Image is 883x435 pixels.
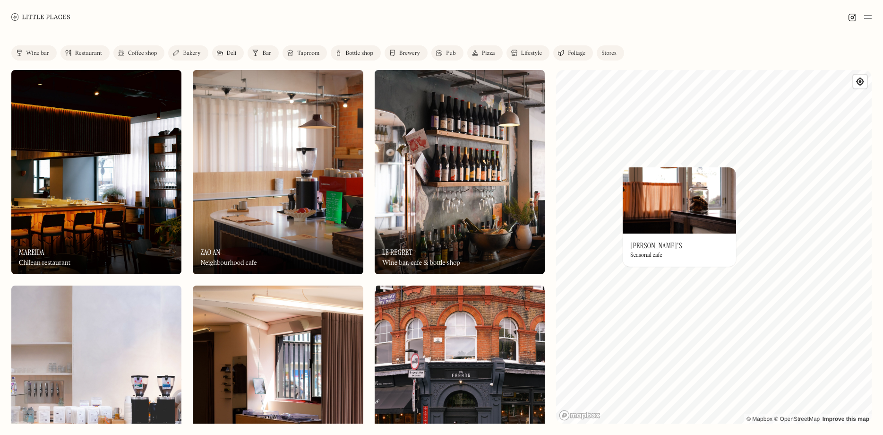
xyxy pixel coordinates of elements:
a: Mapbox [746,416,772,422]
a: Improve this map [823,416,869,422]
a: Mapbox homepage [559,410,600,421]
a: Coffee shop [113,45,164,61]
a: MareidaMareidaMareidaChilean restaurant [11,70,181,274]
a: Taproom [283,45,327,61]
div: Bakery [183,51,200,56]
a: Restaurant [60,45,110,61]
a: Bottle shop [331,45,381,61]
div: Chilean restaurant [19,259,70,267]
div: Seasonal cafe [630,252,662,259]
div: Pizza [482,51,495,56]
h3: Le Regret [382,248,412,257]
div: Coffee shop [128,51,157,56]
a: Le RegretLe RegretLe RegretWine bar, cafe & bottle shop [375,70,545,274]
div: Lifestyle [521,51,542,56]
a: Stores [597,45,624,61]
img: Le Regret [375,70,545,274]
a: Wine bar [11,45,57,61]
a: Foliage [553,45,593,61]
div: Neighbourhood cafe [200,259,257,267]
canvas: Map [556,70,872,424]
h3: Zao An [200,248,220,257]
div: Stores [601,51,617,56]
div: Taproom [297,51,319,56]
img: Mareida [11,70,181,274]
div: Restaurant [75,51,102,56]
div: Pub [446,51,456,56]
div: Foliage [568,51,585,56]
a: Deli [212,45,244,61]
img: Leigh's [623,167,736,234]
h3: [PERSON_NAME]'s [630,241,682,250]
div: Bottle shop [345,51,373,56]
a: OpenStreetMap [774,416,820,422]
img: Zao An [193,70,363,274]
a: Zao AnZao AnZao AnNeighbourhood cafe [193,70,363,274]
div: Brewery [399,51,420,56]
div: Wine bar, cafe & bottle shop [382,259,460,267]
div: Bar [262,51,271,56]
a: Bar [248,45,279,61]
a: Pizza [467,45,503,61]
a: Brewery [385,45,428,61]
div: Deli [227,51,237,56]
a: Pub [431,45,463,61]
div: Wine bar [26,51,49,56]
h3: Mareida [19,248,44,257]
button: Find my location [853,75,867,88]
a: Lifestyle [506,45,549,61]
a: Bakery [168,45,208,61]
a: Leigh'sLeigh's[PERSON_NAME]'sSeasonal cafe [623,167,736,267]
